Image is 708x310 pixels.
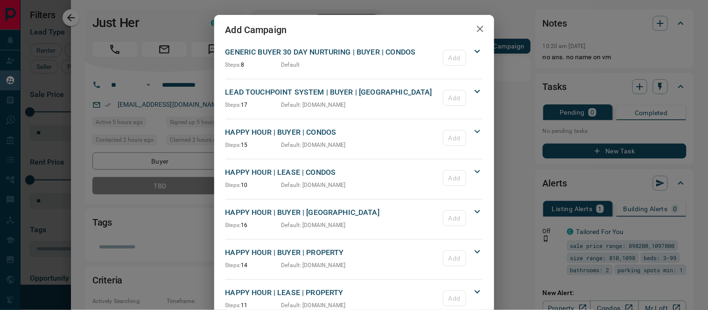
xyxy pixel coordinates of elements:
[225,45,483,71] div: GENERIC BUYER 30 DAY NURTURING | BUYER | CONDOSSteps:8DefaultAdd
[225,125,483,151] div: HAPPY HOUR | BUYER | CONDOSSteps:15Default: [DOMAIN_NAME]Add
[225,287,439,298] p: HAPPY HOUR | LEASE | PROPERTY
[225,301,281,310] p: 11
[281,181,346,189] p: Default : [DOMAIN_NAME]
[225,205,483,231] div: HAPPY HOUR | BUYER | [GEOGRAPHIC_DATA]Steps:16Default: [DOMAIN_NAME]Add
[225,87,439,98] p: LEAD TOUCHPOINT SYSTEM | BUYER | [GEOGRAPHIC_DATA]
[225,127,439,138] p: HAPPY HOUR | BUYER | CONDOS
[281,261,346,269] p: Default : [DOMAIN_NAME]
[281,221,346,229] p: Default : [DOMAIN_NAME]
[225,222,241,228] span: Steps:
[225,142,241,148] span: Steps:
[225,167,439,178] p: HAPPY HOUR | LEASE | CONDOS
[225,247,439,258] p: HAPPY HOUR | BUYER | PROPERTY
[225,47,439,58] p: GENERIC BUYER 30 DAY NURTURING | BUYER | CONDOS
[225,207,439,218] p: HAPPY HOUR | BUYER | [GEOGRAPHIC_DATA]
[225,61,281,69] p: 8
[281,101,346,109] p: Default : [DOMAIN_NAME]
[225,101,281,109] p: 17
[281,141,346,149] p: Default : [DOMAIN_NAME]
[225,181,281,189] p: 10
[225,221,281,229] p: 16
[225,62,241,68] span: Steps:
[225,85,483,111] div: LEAD TOUCHPOINT SYSTEM | BUYER | [GEOGRAPHIC_DATA]Steps:17Default: [DOMAIN_NAME]Add
[225,245,483,271] div: HAPPY HOUR | BUYER | PROPERTYSteps:14Default: [DOMAIN_NAME]Add
[225,165,483,191] div: HAPPY HOUR | LEASE | CONDOSSteps:10Default: [DOMAIN_NAME]Add
[225,302,241,309] span: Steps:
[225,141,281,149] p: 15
[214,15,298,45] h2: Add Campaign
[225,261,281,269] p: 14
[225,262,241,269] span: Steps:
[225,102,241,108] span: Steps:
[225,182,241,188] span: Steps:
[281,301,346,310] p: Default : [DOMAIN_NAME]
[281,61,300,69] p: Default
